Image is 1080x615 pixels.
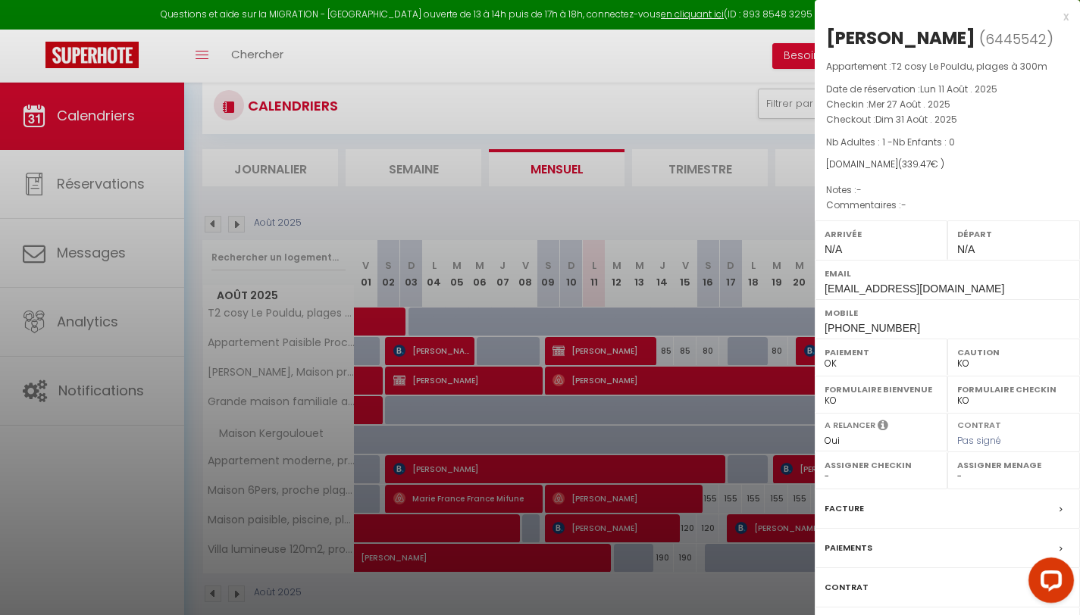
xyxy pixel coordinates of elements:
span: - [856,183,862,196]
label: Formulaire Bienvenue [825,382,938,397]
i: Sélectionner OUI si vous souhaiter envoyer les séquences de messages post-checkout [878,419,888,435]
span: - [901,198,906,211]
span: T2 cosy Le Pouldu, plages à 300m [891,60,1047,73]
span: Nb Adultes : 1 - [826,136,955,148]
span: Lun 11 Août . 2025 [920,83,997,95]
p: Notes : [826,183,1069,198]
span: ( ) [979,28,1053,49]
iframe: LiveChat chat widget [1016,551,1080,615]
span: ( € ) [898,158,944,170]
p: Checkout : [826,112,1069,127]
label: Paiements [825,540,872,556]
p: Appartement : [826,59,1069,74]
label: Formulaire Checkin [957,382,1070,397]
label: Email [825,266,1070,281]
span: N/A [825,243,842,255]
span: 6445542 [985,30,1047,48]
span: N/A [957,243,975,255]
label: Assigner Menage [957,457,1070,473]
span: Pas signé [957,434,1001,447]
div: [PERSON_NAME] [826,26,975,50]
label: Mobile [825,305,1070,320]
label: Caution [957,345,1070,360]
span: [EMAIL_ADDRESS][DOMAIN_NAME] [825,283,1004,295]
span: 339.47 [902,158,931,170]
span: Nb Enfants : 0 [893,136,955,148]
span: [PHONE_NUMBER] [825,322,920,334]
label: Arrivée [825,226,938,242]
label: Facture [825,501,864,517]
label: Départ [957,226,1070,242]
span: Dim 31 Août . 2025 [875,113,957,126]
p: Date de réservation : [826,82,1069,97]
label: A relancer [825,419,875,432]
span: Mer 27 Août . 2025 [869,98,950,111]
div: [DOMAIN_NAME] [826,158,1069,172]
label: Contrat [957,419,1001,429]
label: Assigner Checkin [825,457,938,473]
label: Contrat [825,579,869,595]
p: Checkin : [826,97,1069,112]
label: Paiement [825,345,938,360]
div: x [815,8,1069,26]
p: Commentaires : [826,198,1069,213]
